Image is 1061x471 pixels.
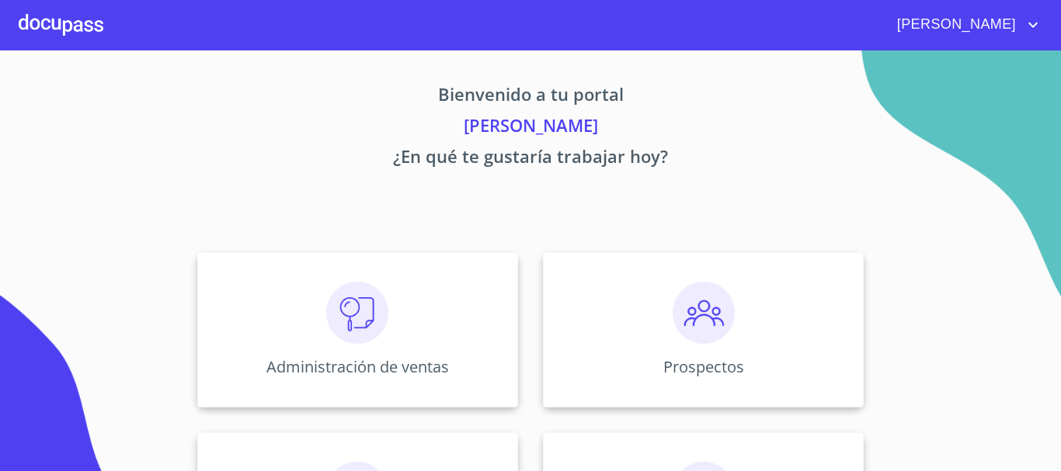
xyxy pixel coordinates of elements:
[52,81,1009,113] p: Bienvenido a tu portal
[885,12,1042,37] button: account of current user
[266,356,449,377] p: Administración de ventas
[52,113,1009,144] p: [PERSON_NAME]
[673,282,735,344] img: prospectos.png
[326,282,388,344] img: consulta.png
[885,12,1024,37] span: [PERSON_NAME]
[52,144,1009,175] p: ¿En qué te gustaría trabajar hoy?
[663,356,744,377] p: Prospectos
